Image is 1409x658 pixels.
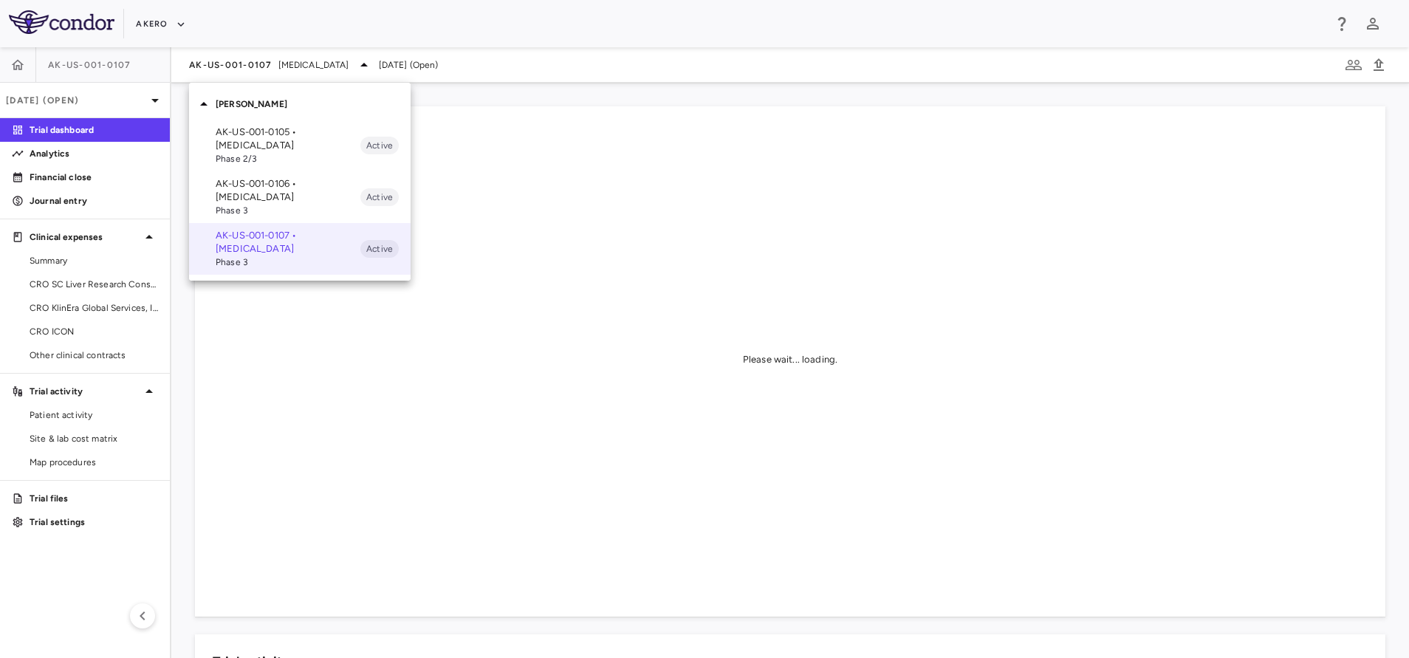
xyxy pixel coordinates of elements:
div: AK-US-001-0105 • [MEDICAL_DATA]Phase 2/3Active [189,120,411,171]
p: [PERSON_NAME] [216,97,411,111]
p: AK-US-001-0107 • [MEDICAL_DATA] [216,229,360,256]
div: AK-US-001-0107 • [MEDICAL_DATA]Phase 3Active [189,223,411,275]
div: [PERSON_NAME] [189,89,411,120]
span: Active [360,139,399,152]
p: AK-US-001-0105 • [MEDICAL_DATA] [216,126,360,152]
span: Active [360,191,399,204]
div: AK-US-001-0106 • [MEDICAL_DATA]Phase 3Active [189,171,411,223]
span: Phase 3 [216,256,360,269]
span: Active [360,242,399,256]
span: Phase 2/3 [216,152,360,165]
span: Phase 3 [216,204,360,217]
p: AK-US-001-0106 • [MEDICAL_DATA] [216,177,360,204]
